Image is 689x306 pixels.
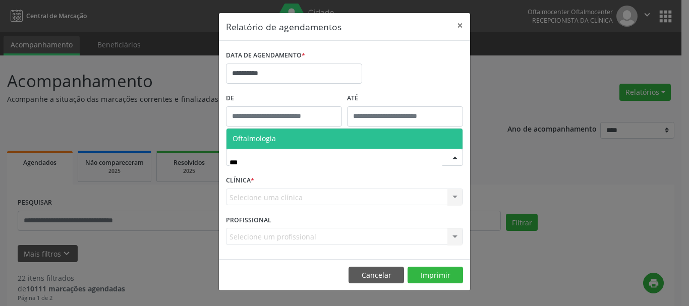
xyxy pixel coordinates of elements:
button: Imprimir [408,267,463,284]
label: ATÉ [347,91,463,106]
button: Cancelar [349,267,404,284]
label: PROFISSIONAL [226,212,271,228]
h5: Relatório de agendamentos [226,20,341,33]
span: Oftalmologia [233,134,276,143]
button: Close [450,13,470,38]
label: DATA DE AGENDAMENTO [226,48,305,64]
label: CLÍNICA [226,173,254,189]
label: De [226,91,342,106]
